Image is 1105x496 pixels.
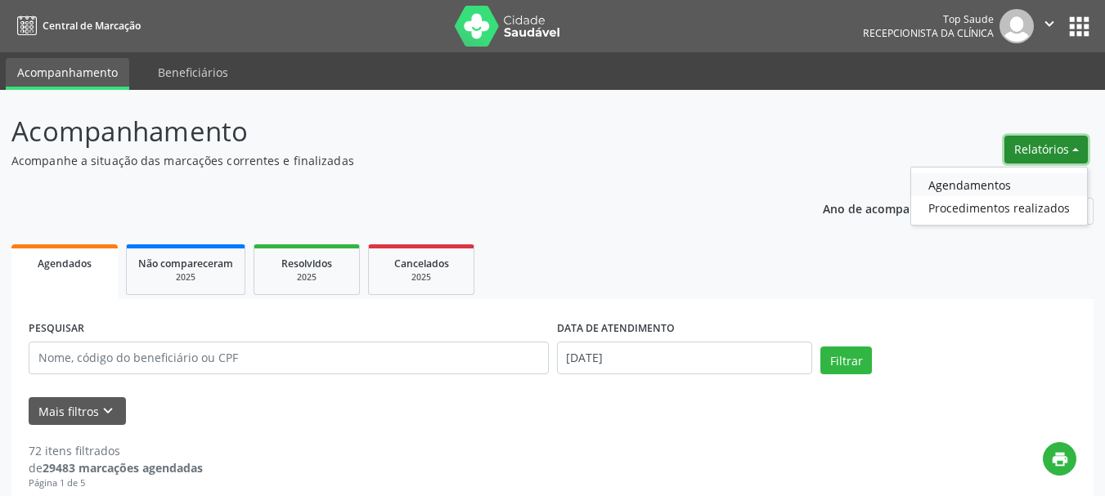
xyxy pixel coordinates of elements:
[29,342,549,374] input: Nome, código do beneficiário ou CPF
[266,271,348,284] div: 2025
[910,167,1088,226] ul: Relatórios
[1065,12,1094,41] button: apps
[911,173,1087,196] a: Agendamentos
[29,476,203,490] div: Página 1 de 5
[43,460,203,476] strong: 29483 marcações agendadas
[911,196,1087,219] a: Procedimentos realizados
[11,152,769,169] p: Acompanhe a situação das marcações correntes e finalizadas
[557,316,675,342] label: DATA DE ATENDIMENTO
[1043,442,1076,476] button: print
[138,271,233,284] div: 2025
[557,342,813,374] input: Selecione um intervalo
[99,402,117,420] i: keyboard_arrow_down
[863,26,994,40] span: Recepcionista da clínica
[38,257,92,270] span: Agendados
[999,9,1034,43] img: img
[1034,9,1065,43] button: 
[11,111,769,152] p: Acompanhamento
[29,442,203,459] div: 72 itens filtrados
[146,58,240,87] a: Beneficiários
[6,58,129,90] a: Acompanhamento
[1040,15,1058,33] i: 
[29,459,203,476] div: de
[820,346,872,374] button: Filtrar
[29,316,84,342] label: PESQUISAR
[863,12,994,26] div: Top Saude
[1051,450,1069,468] i: print
[1004,136,1088,163] button: Relatórios
[394,257,449,270] span: Cancelados
[823,198,968,218] p: Ano de acompanhamento
[11,12,141,39] a: Central de Marcação
[138,257,233,270] span: Não compareceram
[29,397,126,426] button: Mais filtroskeyboard_arrow_down
[380,271,462,284] div: 2025
[43,19,141,33] span: Central de Marcação
[281,257,332,270] span: Resolvidos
